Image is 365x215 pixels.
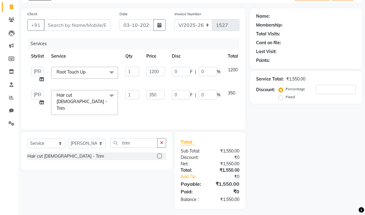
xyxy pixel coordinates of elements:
[176,188,210,195] div: Paid:
[65,106,68,111] a: x
[44,19,110,31] input: Search by Name/Mobile/Email/Code
[85,69,88,75] a: x
[190,69,193,75] span: F
[120,11,128,17] label: Date
[256,87,275,93] div: Discount:
[168,49,224,63] th: Disc
[256,57,270,64] div: Points:
[210,161,244,167] div: ₹1,550.00
[210,180,244,188] div: ₹1,550.00
[110,138,158,148] input: Search or Scan
[176,154,210,161] div: Discount:
[181,139,195,145] span: Total
[217,92,221,98] span: %
[256,48,276,55] div: Last Visit:
[57,92,107,111] span: Hair cut [DEMOGRAPHIC_DATA] - Trim
[286,86,305,92] label: Percentage
[210,167,244,174] div: ₹1,550.00
[210,148,244,154] div: ₹1,550.00
[175,11,201,17] label: Invoice Number
[27,49,47,63] th: Stylist
[176,174,216,180] a: Add Tip
[27,19,44,31] button: +91
[286,76,305,82] div: ₹1,550.00
[190,92,193,98] span: F
[57,69,85,75] span: Root Touch Up
[47,49,122,63] th: Service
[224,49,242,63] th: Total
[286,94,295,100] label: Fixed
[176,167,210,174] div: Total:
[195,92,196,98] span: |
[176,148,210,154] div: Sub Total:
[210,154,244,161] div: ₹0
[122,49,143,63] th: Qty
[256,40,281,46] div: Card on file:
[256,13,270,20] div: Name:
[28,38,244,49] div: Services
[228,67,238,73] span: 1200
[143,49,168,63] th: Price
[256,76,284,82] div: Service Total:
[216,174,244,180] div: ₹0
[27,153,104,159] div: Hair cut [DEMOGRAPHIC_DATA] - Trim
[27,11,37,17] label: Client
[217,69,221,75] span: %
[195,69,196,75] span: |
[210,188,244,195] div: ₹0
[176,161,210,167] div: Net:
[176,180,210,188] div: Payable:
[256,22,283,28] div: Membership:
[228,90,235,96] span: 350
[210,196,244,203] div: ₹1,550.00
[256,31,280,37] div: Total Visits:
[176,196,210,203] div: Balance :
